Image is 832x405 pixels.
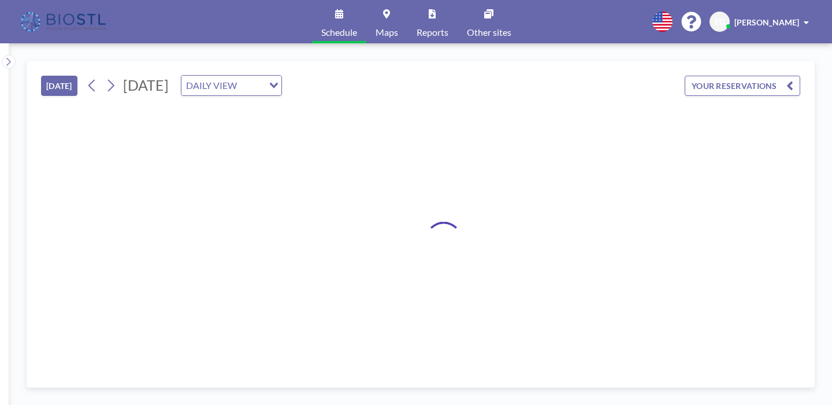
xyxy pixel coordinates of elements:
[181,76,281,95] div: Search for option
[123,76,169,94] span: [DATE]
[715,17,725,27] span: EG
[417,28,448,37] span: Reports
[321,28,357,37] span: Schedule
[467,28,511,37] span: Other sites
[376,28,398,37] span: Maps
[685,76,800,96] button: YOUR RESERVATIONS
[184,78,239,93] span: DAILY VIEW
[734,17,799,27] span: [PERSON_NAME]
[240,78,262,93] input: Search for option
[41,76,77,96] button: [DATE]
[18,10,110,34] img: organization-logo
